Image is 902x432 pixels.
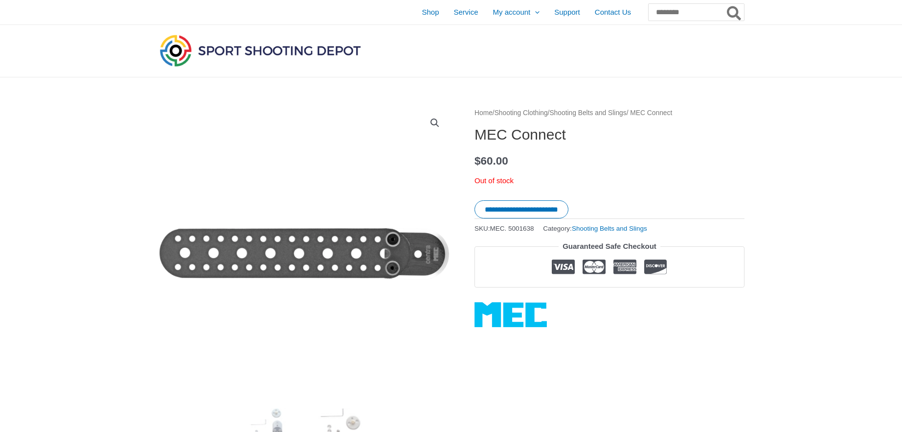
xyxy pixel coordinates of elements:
h1: MEC Connect [474,126,744,144]
p: Out of stock [474,174,744,188]
bdi: 60.00 [474,155,508,167]
a: Shooting Belts and Slings [572,225,647,232]
span: SKU: [474,222,534,235]
img: Sport Shooting Depot [158,32,363,69]
span: MEC. 5001638 [490,225,534,232]
legend: Guaranteed Safe Checkout [559,240,660,253]
a: Home [474,109,493,117]
a: View full-screen image gallery [426,114,444,132]
img: MEC Connect [158,107,451,401]
nav: Breadcrumb [474,107,744,120]
a: Shooting Clothing [495,109,548,117]
span: Category: [543,222,647,235]
a: Shooting Belts and Slings [549,109,626,117]
span: $ [474,155,481,167]
a: MEC [474,302,547,327]
button: Search [725,4,744,21]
